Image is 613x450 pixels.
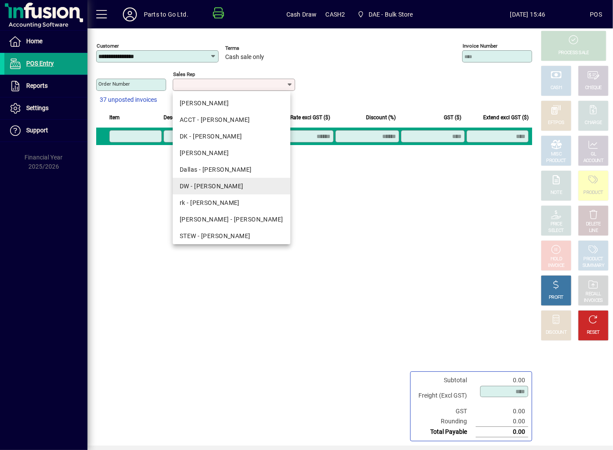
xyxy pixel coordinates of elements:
mat-option: LD - Laurie Dawes [173,145,290,161]
div: CASH [550,85,562,91]
td: 0.00 [476,427,528,437]
div: NOTE [550,190,562,196]
div: PRODUCT [583,190,603,196]
div: RECALL [586,291,601,298]
mat-label: Invoice number [463,43,498,49]
div: DK - [PERSON_NAME] [180,132,283,141]
span: Rate excl GST ($) [290,113,330,122]
a: Support [4,120,87,142]
div: CHARGE [585,120,602,126]
div: SELECT [549,228,564,234]
span: Terms [225,45,278,51]
td: 0.00 [476,375,528,385]
td: GST [414,406,476,416]
span: GST ($) [444,113,461,122]
div: CHEQUE [585,85,602,91]
span: Reports [26,82,48,89]
mat-option: ACCT - David Wynne [173,111,290,128]
div: Parts to Go Ltd. [144,7,188,21]
div: INVOICES [584,298,603,304]
mat-option: DAVE - Dave Keogan [173,95,290,111]
div: HOLD [550,256,562,263]
div: PRICE [550,221,562,228]
div: INVOICE [548,263,564,269]
span: Cash Draw [286,7,317,21]
mat-option: DK - Dharmendra Kumar [173,128,290,145]
div: rk - [PERSON_NAME] [180,198,283,208]
span: Item [109,113,120,122]
div: POS [590,7,602,21]
span: Support [26,127,48,134]
span: 37 unposted invoices [100,95,157,104]
div: ACCT - [PERSON_NAME] [180,115,283,125]
div: PRODUCT [546,158,566,164]
mat-option: SHANE - Shane Anderson [173,211,290,228]
td: Total Payable [414,427,476,437]
mat-option: STEW - Stewart Mills [173,228,290,244]
span: [DATE] 15:46 [466,7,590,21]
span: Extend excl GST ($) [483,113,529,122]
div: STEW - [PERSON_NAME] [180,232,283,241]
div: DELETE [586,221,601,228]
div: DW - [PERSON_NAME] [180,182,283,191]
a: Settings [4,97,87,119]
div: [PERSON_NAME] - [PERSON_NAME] [180,215,283,224]
td: 0.00 [476,416,528,427]
div: LINE [589,228,598,234]
mat-option: Dallas - Dallas Iosefo [173,161,290,178]
div: ACCOUNT [583,158,603,164]
mat-label: Order number [98,81,130,87]
a: Reports [4,75,87,97]
div: MISC [551,151,561,158]
div: RESET [587,329,600,336]
td: Subtotal [414,375,476,385]
div: [PERSON_NAME] [180,149,283,158]
div: DISCOUNT [546,329,567,336]
mat-option: DW - Dave Wheatley [173,178,290,194]
div: Dallas - [PERSON_NAME] [180,165,283,174]
div: EFTPOS [548,120,564,126]
span: Description [164,113,190,122]
a: Home [4,31,87,52]
span: Home [26,38,42,45]
td: 0.00 [476,406,528,416]
td: Rounding [414,416,476,427]
span: Cash sale only [225,54,264,61]
div: GL [591,151,596,158]
div: SUMMARY [582,263,604,269]
td: Freight (Excl GST) [414,385,476,406]
span: DAE - Bulk Store [369,7,413,21]
span: Discount (%) [366,113,396,122]
button: Profile [116,7,144,22]
button: 37 unposted invoices [96,92,160,108]
span: POS Entry [26,60,54,67]
mat-label: Customer [97,43,119,49]
div: PROFIT [549,294,564,301]
span: Settings [26,104,49,111]
mat-option: rk - Rajat Kapoor [173,194,290,211]
span: DAE - Bulk Store [354,7,416,22]
div: PRODUCT [583,256,603,263]
mat-label: Sales rep [173,71,195,77]
div: [PERSON_NAME] [180,99,283,108]
div: PROCESS SALE [558,50,589,56]
span: CASH2 [326,7,345,21]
